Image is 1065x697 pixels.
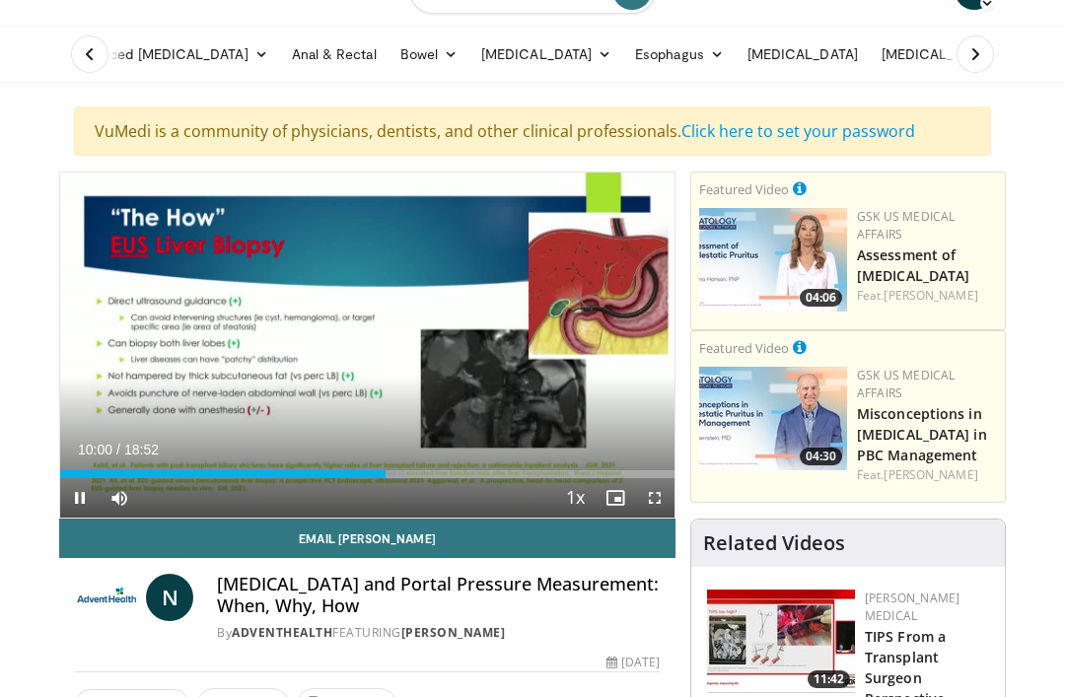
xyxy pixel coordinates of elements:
div: VuMedi is a community of physicians, dentists, and other clinical professionals. [74,106,991,156]
a: [PERSON_NAME] [401,624,506,641]
a: Bowel [389,35,469,74]
img: 4003d3dc-4d84-4588-a4af-bb6b84f49ae6.150x105_q85_crop-smart_upscale.jpg [707,590,855,693]
span: 11:42 [808,670,850,688]
a: 04:30 [699,367,847,470]
a: Advanced [MEDICAL_DATA] [59,35,280,74]
a: Email [PERSON_NAME] [59,519,675,558]
h4: Related Videos [703,531,845,555]
a: [PERSON_NAME] [884,287,977,304]
a: [MEDICAL_DATA] [870,35,1024,74]
span: / [116,442,120,457]
span: 18:52 [124,442,159,457]
button: Enable picture-in-picture mode [596,478,635,518]
div: Feat. [857,466,997,484]
a: Misconceptions in [MEDICAL_DATA] in PBC Management [857,404,987,464]
small: Featured Video [699,180,789,198]
a: [PERSON_NAME] Medical [865,590,959,624]
a: [PERSON_NAME] [884,466,977,483]
div: [DATE] [606,654,660,671]
a: [MEDICAL_DATA] [736,35,870,74]
a: Esophagus [623,35,736,74]
a: Click here to set your password [681,120,915,142]
a: 04:06 [699,208,847,312]
div: By FEATURING [217,624,660,642]
img: AdventHealth [75,574,138,621]
a: N [146,574,193,621]
span: 04:30 [800,448,842,465]
a: AdventHealth [232,624,332,641]
a: GSK US Medical Affairs [857,367,955,401]
a: 11:42 [707,590,855,693]
span: 10:00 [78,442,112,457]
button: Fullscreen [635,478,674,518]
button: Pause [60,478,100,518]
img: aa8aa058-1558-4842-8c0c-0d4d7a40e65d.jpg.150x105_q85_crop-smart_upscale.jpg [699,367,847,470]
div: Progress Bar [60,470,674,478]
a: [MEDICAL_DATA] [469,35,623,74]
video-js: Video Player [60,173,674,518]
button: Mute [100,478,139,518]
a: Assessment of [MEDICAL_DATA] [857,245,969,285]
button: Playback Rate [556,478,596,518]
h4: [MEDICAL_DATA] and Portal Pressure Measurement: When, Why, How [217,574,660,616]
a: Anal & Rectal [280,35,389,74]
a: GSK US Medical Affairs [857,208,955,243]
img: 31b7e813-d228-42d3-be62-e44350ef88b5.jpg.150x105_q85_crop-smart_upscale.jpg [699,208,847,312]
small: Featured Video [699,339,789,357]
div: Feat. [857,287,997,305]
span: 04:06 [800,289,842,307]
